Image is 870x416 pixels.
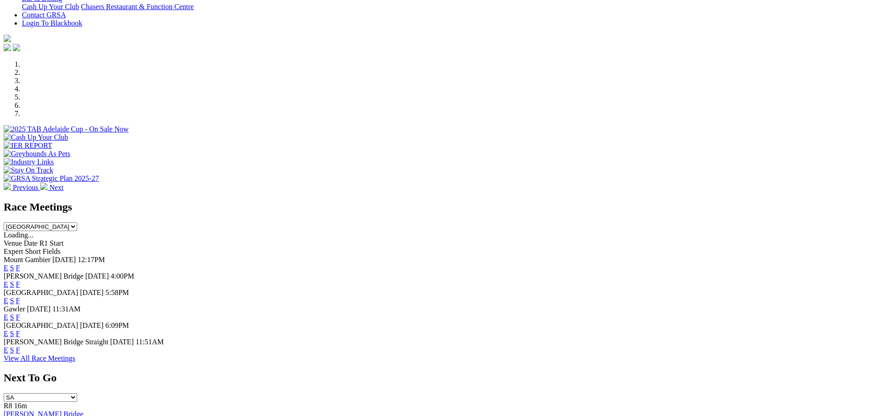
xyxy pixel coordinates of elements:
[10,313,14,321] a: S
[4,174,99,183] img: GRSA Strategic Plan 2025-27
[4,247,23,255] span: Expert
[4,289,78,296] span: [GEOGRAPHIC_DATA]
[13,44,20,51] img: twitter.svg
[16,264,20,272] a: F
[40,184,63,191] a: Next
[78,256,105,263] span: 12:17PM
[4,321,78,329] span: [GEOGRAPHIC_DATA]
[4,44,11,51] img: facebook.svg
[4,35,11,42] img: logo-grsa-white.png
[16,330,20,337] a: F
[4,272,84,280] span: [PERSON_NAME] Bridge
[10,264,14,272] a: S
[4,183,11,190] img: chevron-left-pager-white.svg
[4,125,129,133] img: 2025 TAB Adelaide Cup - On Sale Now
[16,297,20,305] a: F
[10,346,14,354] a: S
[49,184,63,191] span: Next
[81,3,194,11] a: Chasers Restaurant & Function Centre
[16,313,20,321] a: F
[4,231,33,239] span: Loading...
[4,372,866,384] h2: Next To Go
[105,289,129,296] span: 5:58PM
[22,3,79,11] a: Cash Up Your Club
[27,305,51,313] span: [DATE]
[4,142,52,150] img: IER REPORT
[42,247,60,255] span: Fields
[10,297,14,305] a: S
[4,166,53,174] img: Stay On Track
[136,338,164,346] span: 11:51AM
[16,280,20,288] a: F
[4,346,8,354] a: E
[13,184,38,191] span: Previous
[4,150,70,158] img: Greyhounds As Pets
[22,11,66,19] a: Contact GRSA
[4,313,8,321] a: E
[4,184,40,191] a: Previous
[4,133,68,142] img: Cash Up Your Club
[110,338,134,346] span: [DATE]
[80,289,104,296] span: [DATE]
[22,3,866,11] div: Bar & Dining
[4,305,25,313] span: Gawler
[22,19,82,27] a: Login To Blackbook
[80,321,104,329] span: [DATE]
[24,239,37,247] span: Date
[14,402,27,410] span: 16m
[16,346,20,354] a: F
[4,280,8,288] a: E
[4,354,75,362] a: View All Race Meetings
[111,272,134,280] span: 4:00PM
[10,280,14,288] a: S
[4,338,108,346] span: [PERSON_NAME] Bridge Straight
[39,239,63,247] span: R1 Start
[40,183,47,190] img: chevron-right-pager-white.svg
[4,330,8,337] a: E
[4,201,866,213] h2: Race Meetings
[4,239,22,247] span: Venue
[85,272,109,280] span: [DATE]
[10,330,14,337] a: S
[25,247,41,255] span: Short
[53,256,76,263] span: [DATE]
[53,305,81,313] span: 11:31AM
[105,321,129,329] span: 6:09PM
[4,297,8,305] a: E
[4,402,12,410] span: R8
[4,256,51,263] span: Mount Gambier
[4,158,54,166] img: Industry Links
[4,264,8,272] a: E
